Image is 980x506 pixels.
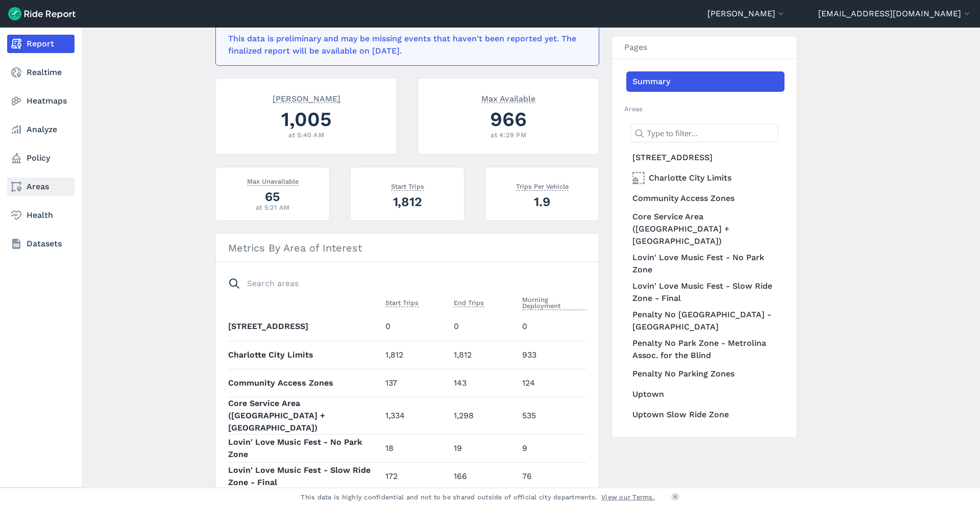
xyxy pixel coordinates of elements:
[381,434,450,462] td: 18
[228,397,381,434] th: Core Service Area ([GEOGRAPHIC_DATA] + [GEOGRAPHIC_DATA])
[450,313,518,341] td: 0
[7,178,75,196] a: Areas
[381,369,450,397] td: 137
[228,105,384,133] div: 1,005
[228,33,580,57] div: This data is preliminary and may be missing events that haven't been reported yet. The finalized ...
[450,397,518,434] td: 1,298
[381,341,450,369] td: 1,812
[518,313,586,341] td: 0
[7,92,75,110] a: Heatmaps
[430,105,586,133] div: 966
[624,104,785,114] h2: Areas
[454,297,484,307] span: End Trips
[707,8,786,20] button: [PERSON_NAME]
[385,297,419,307] span: Start Trips
[273,93,340,103] span: [PERSON_NAME]
[518,369,586,397] td: 124
[228,341,381,369] th: Charlotte City Limits
[381,397,450,434] td: 1,334
[228,369,381,397] th: Community Access Zones
[450,462,518,490] td: 166
[626,188,785,209] a: Community Access Zones
[381,462,450,490] td: 172
[228,188,317,206] div: 65
[7,206,75,224] a: Health
[450,434,518,462] td: 19
[381,313,450,341] td: 0
[247,175,299,186] span: Max Unavailable
[601,492,655,502] a: View our Terms.
[626,71,785,92] a: Summary
[626,307,785,335] a: Penalty No [GEOGRAPHIC_DATA] - [GEOGRAPHIC_DATA]
[626,404,785,425] a: Uptown Slow Ride Zone
[630,124,778,142] input: Type to filter...
[430,130,586,140] div: at 4:29 PM
[626,278,785,307] a: Lovin' Love Music Fest - Slow Ride Zone - Final
[7,63,75,82] a: Realtime
[626,168,785,188] a: Charlotte City Limits
[7,35,75,53] a: Report
[391,181,424,191] span: Start Trips
[7,149,75,167] a: Policy
[626,384,785,404] a: Uptown
[516,181,569,191] span: Trips Per Vehicle
[626,249,785,278] a: Lovin' Love Music Fest - No Park Zone
[612,36,797,59] h3: Pages
[518,434,586,462] td: 9
[363,193,452,211] div: 1,812
[7,120,75,139] a: Analyze
[450,341,518,369] td: 1,812
[228,462,381,490] th: Lovin' Love Music Fest - Slow Ride Zone - Final
[228,130,384,140] div: at 5:40 AM
[626,209,785,249] a: Core Service Area ([GEOGRAPHIC_DATA] + [GEOGRAPHIC_DATA])
[518,397,586,434] td: 535
[626,364,785,384] a: Penalty No Parking Zones
[7,235,75,253] a: Datasets
[222,274,580,293] input: Search areas
[522,294,586,312] button: Morning Deployment
[518,462,586,490] td: 76
[522,294,586,310] span: Morning Deployment
[454,297,484,309] button: End Trips
[626,147,785,168] a: [STREET_ADDRESS]
[481,93,535,103] span: Max Available
[228,434,381,462] th: Lovin' Love Music Fest - No Park Zone
[626,335,785,364] a: Penalty No Park Zone - Metrolina Assoc. for the Blind
[385,297,419,309] button: Start Trips
[228,313,381,341] th: [STREET_ADDRESS]
[8,7,76,20] img: Ride Report
[818,8,972,20] button: [EMAIL_ADDRESS][DOMAIN_NAME]
[450,369,518,397] td: 143
[216,234,599,262] h3: Metrics By Area of Interest
[498,193,586,211] div: 1.9
[228,203,317,212] div: at 5:21 AM
[518,341,586,369] td: 933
